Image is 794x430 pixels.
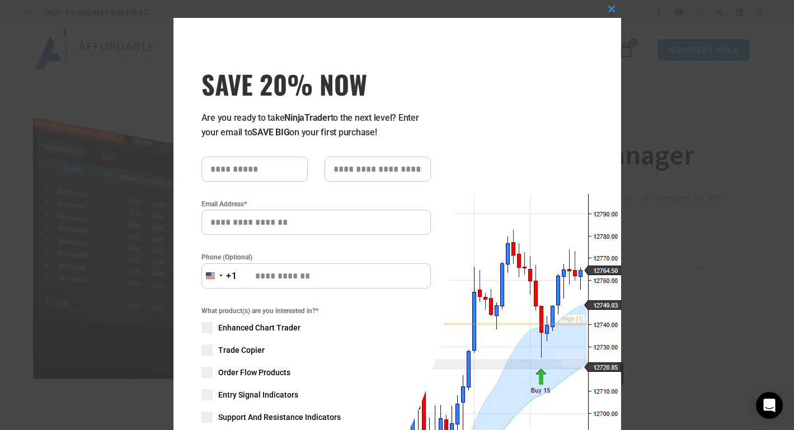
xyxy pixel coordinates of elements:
[218,412,341,423] span: Support And Resistance Indicators
[226,269,237,283] div: +1
[218,367,290,378] span: Order Flow Products
[201,252,431,263] label: Phone (Optional)
[201,322,431,333] label: Enhanced Chart Trader
[201,344,431,356] label: Trade Copier
[201,68,431,100] span: SAVE 20% NOW
[756,392,783,419] div: Open Intercom Messenger
[201,199,431,210] label: Email Address
[201,389,431,400] label: Entry Signal Indicators
[284,112,330,123] strong: NinjaTrader
[218,322,300,333] span: Enhanced Chart Trader
[201,111,431,140] p: Are you ready to take to the next level? Enter your email to on your first purchase!
[218,344,265,356] span: Trade Copier
[252,127,289,138] strong: SAVE BIG
[218,389,298,400] span: Entry Signal Indicators
[201,263,237,289] button: Selected country
[201,412,431,423] label: Support And Resistance Indicators
[201,305,431,316] span: What product(s) are you interested in?
[201,367,431,378] label: Order Flow Products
